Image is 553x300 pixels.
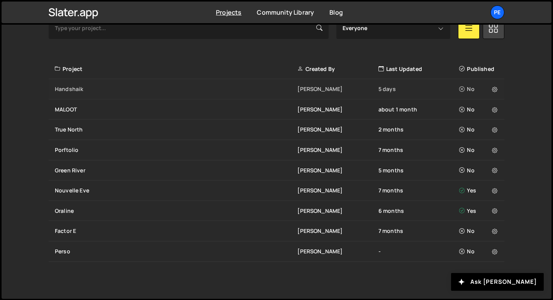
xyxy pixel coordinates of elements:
a: Nouvelle Eve [PERSON_NAME] 7 months Yes [49,180,504,201]
div: Last Updated [378,65,459,73]
a: True North [PERSON_NAME] 2 months No [49,120,504,140]
div: Green River [55,167,297,174]
div: Oraline [55,207,297,215]
div: [PERSON_NAME] [297,248,378,255]
div: 6 months [378,207,459,215]
a: Green River [PERSON_NAME] 5 months No [49,160,504,181]
div: [PERSON_NAME] [297,167,378,174]
div: Handshaik [55,85,297,93]
a: Blog [329,8,343,17]
div: MALOOT [55,106,297,113]
div: No [459,146,500,154]
div: about 1 month [378,106,459,113]
div: - [378,248,459,255]
div: 5 months [378,167,459,174]
div: No [459,126,500,133]
a: Community Library [257,8,314,17]
div: Perso [55,248,297,255]
div: [PERSON_NAME] [297,227,378,235]
div: [PERSON_NAME] [297,85,378,93]
div: [PERSON_NAME] [297,146,378,154]
div: True North [55,126,297,133]
div: [PERSON_NAME] [297,106,378,113]
div: 7 months [378,227,459,235]
a: MALOOT [PERSON_NAME] about 1 month No [49,99,504,120]
div: [PERSON_NAME] [297,126,378,133]
a: Perso [PERSON_NAME] - No [49,241,504,262]
a: Projects [216,8,241,17]
div: Published [459,65,500,73]
a: Porftolio [PERSON_NAME] 7 months No [49,140,504,160]
div: Created By [297,65,378,73]
div: Porftolio [55,146,297,154]
div: No [459,85,500,93]
a: Factor E [PERSON_NAME] 7 months No [49,221,504,241]
div: [PERSON_NAME] [297,187,378,194]
button: Ask [PERSON_NAME] [451,273,544,291]
div: No [459,106,500,113]
div: Nouvelle Eve [55,187,297,194]
div: Yes [459,187,500,194]
div: No [459,227,500,235]
div: 7 months [378,146,459,154]
div: 5 days [378,85,459,93]
div: [PERSON_NAME] [297,207,378,215]
a: Pe [490,5,504,19]
div: 7 months [378,187,459,194]
div: 2 months [378,126,459,133]
div: No [459,248,500,255]
a: Handshaik [PERSON_NAME] 5 days No [49,79,504,99]
div: No [459,167,500,174]
div: Factor E [55,227,297,235]
a: Oraline [PERSON_NAME] 6 months Yes [49,201,504,221]
div: Project [55,65,297,73]
input: Type your project... [49,17,329,39]
div: Yes [459,207,500,215]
